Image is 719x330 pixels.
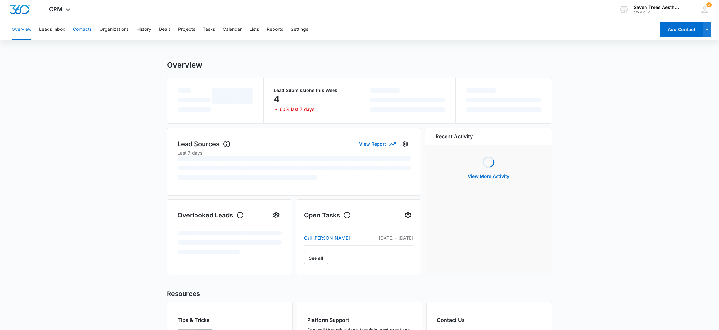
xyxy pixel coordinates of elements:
button: Lists [249,19,259,40]
button: Leads Inbox [39,19,65,40]
button: Settings [403,210,413,220]
button: Deals [159,19,170,40]
h2: Tips & Tricks [178,316,282,324]
span: 2 [706,2,712,7]
p: Last 7 days [178,149,411,156]
button: Contacts [73,19,92,40]
p: [DATE] – [DATE] [366,234,413,241]
button: History [136,19,151,40]
h1: Lead Sources [178,139,230,149]
a: Call [PERSON_NAME] [304,234,366,242]
button: Add Contact [660,22,703,37]
button: Overview [12,19,31,40]
button: View Report [359,138,395,149]
h6: Recent Activity [436,132,473,140]
p: 60% last 7 days [280,107,314,112]
button: Settings [400,139,411,149]
div: notifications count [706,2,712,7]
div: account name [634,5,680,10]
button: Tasks [203,19,215,40]
p: 4 [274,94,280,104]
button: Settings [271,210,282,220]
button: Calendar [223,19,242,40]
h2: Platform Support [307,316,412,324]
h1: Open Tasks [304,210,351,220]
h1: Overview [167,60,202,70]
div: account id [634,10,680,14]
button: Organizations [100,19,129,40]
h1: Overlooked Leads [178,210,244,220]
button: Projects [178,19,195,40]
h2: Resources [167,289,552,299]
h2: Contact Us [437,316,541,324]
span: CRM [49,6,63,13]
button: Settings [291,19,308,40]
button: Reports [267,19,283,40]
a: See all [304,252,328,264]
button: View More Activity [461,169,516,184]
p: Lead Submissions this Week [274,88,349,93]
